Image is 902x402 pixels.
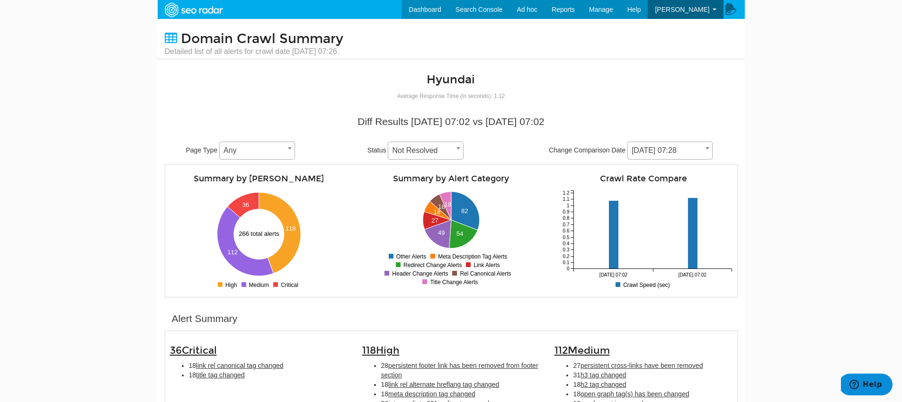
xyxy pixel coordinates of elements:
span: Manage [589,6,613,13]
tspan: 0.4 [563,241,569,246]
li: 18 [573,389,732,399]
span: meta description tag changed [388,390,475,398]
div: Diff Results [DATE] 07:02 vs [DATE] 07:02 [172,115,731,129]
span: title tag changed [196,371,245,379]
h4: Summary by Alert Category [362,174,540,183]
span: link rel canonical tag changed [196,362,283,369]
li: 18 [381,389,540,399]
small: Detailed list of all alerts for crawl date [DATE] 07:26. [165,46,343,57]
span: Not Resolved [388,144,463,157]
span: Ad hoc [517,6,537,13]
span: open graph tag(s) has been changed [580,390,689,398]
tspan: 1.2 [563,190,569,196]
span: High [376,344,400,357]
tspan: 0 [566,266,569,271]
span: Domain Crawl Summary [181,31,343,47]
tspan: 1.1 [563,197,569,202]
tspan: 1 [566,203,569,208]
span: Reports [552,6,575,13]
span: 36 [170,344,217,357]
span: persistent cross-links have been removed [580,362,703,369]
span: Critical [182,344,217,357]
span: Help [627,6,641,13]
tspan: 0.3 [563,247,569,252]
tspan: [DATE] 07:02 [599,272,627,277]
h4: Summary by [PERSON_NAME] [170,174,348,183]
li: 31 [573,370,732,380]
tspan: 0.7 [563,222,569,227]
h4: Crawl Rate Compare [554,174,732,183]
tspan: 0.6 [563,228,569,233]
li: 28 [381,361,540,380]
span: Any [219,142,295,160]
span: persistent footer link has been removed from footer section [381,362,538,379]
span: Any [220,144,295,157]
li: 18 [573,380,732,389]
span: Change Comparison Date [549,146,625,154]
span: h3 tag changed [580,371,626,379]
li: 27 [573,361,732,370]
iframe: Opens a widget where you can find more information [841,374,893,397]
tspan: 0.8 [563,215,569,221]
span: h2 tag changed [580,381,626,388]
span: [PERSON_NAME] [655,6,709,13]
text: 266 total alerts [239,230,279,237]
span: 09/11/2025 07:28 [627,142,713,160]
tspan: 0.2 [563,254,569,259]
span: Not Resolved [388,142,464,160]
tspan: [DATE] 07:02 [678,272,706,277]
span: Medium [568,344,610,357]
li: 18 [381,380,540,389]
tspan: 0.9 [563,209,569,214]
li: 18 [189,370,348,380]
span: Status [367,146,386,154]
span: 09/11/2025 07:28 [628,144,712,157]
img: SEORadar [161,1,226,18]
tspan: 0.1 [563,260,569,265]
small: Average Response Time (in seconds): 1.12 [397,93,505,99]
tspan: 0.5 [563,235,569,240]
div: Alert Summary [172,312,238,326]
span: Page Type [186,146,218,154]
li: 18 [189,361,348,370]
span: 118 [362,344,400,357]
a: Hyundai [427,72,475,87]
span: link rel alternate hreflang tag changed [388,381,499,388]
span: 112 [554,344,610,357]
